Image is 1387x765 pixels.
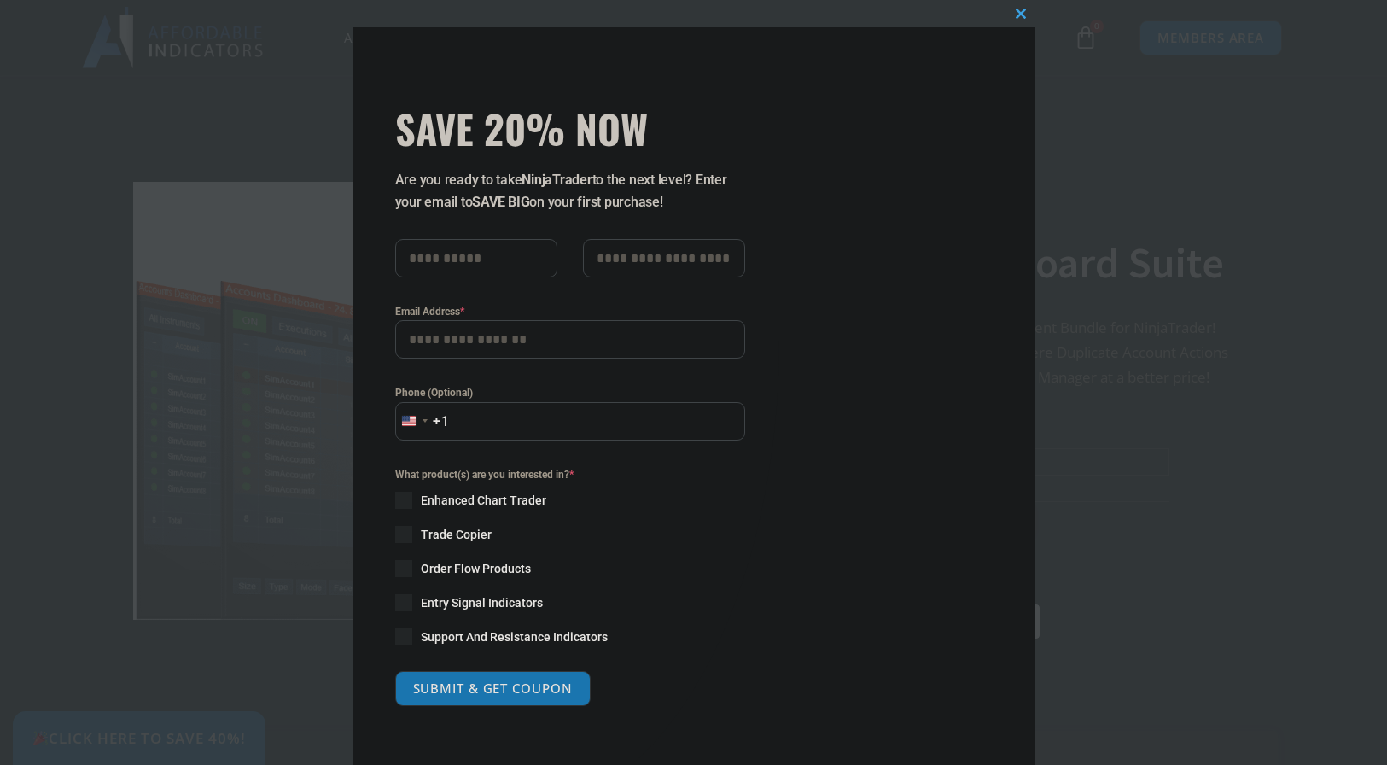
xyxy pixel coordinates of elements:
span: SAVE 20% NOW [395,104,745,152]
label: Enhanced Chart Trader [395,492,745,509]
div: +1 [433,411,450,433]
button: SUBMIT & GET COUPON [395,671,591,706]
span: Order Flow Products [421,560,531,577]
span: What product(s) are you interested in? [395,466,745,483]
p: Are you ready to take to the next level? Enter your email to on your first purchase! [395,169,745,213]
span: Entry Signal Indicators [421,594,543,611]
strong: SAVE BIG [472,194,529,210]
label: Support And Resistance Indicators [395,628,745,645]
strong: NinjaTrader [522,172,592,188]
label: Entry Signal Indicators [395,594,745,611]
button: Selected country [395,402,450,441]
span: Support And Resistance Indicators [421,628,608,645]
label: Phone (Optional) [395,384,745,401]
label: Email Address [395,303,745,320]
label: Order Flow Products [395,560,745,577]
span: Trade Copier [421,526,492,543]
label: Trade Copier [395,526,745,543]
span: Enhanced Chart Trader [421,492,546,509]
